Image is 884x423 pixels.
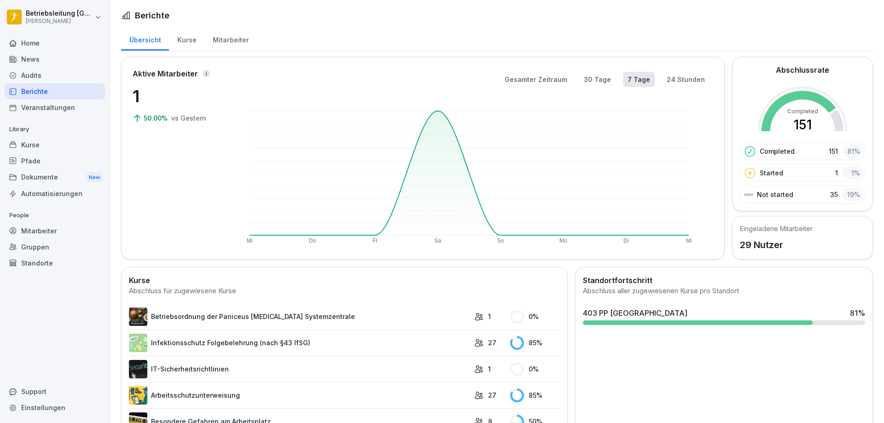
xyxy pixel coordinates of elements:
p: 27 [488,390,496,400]
p: 29 Nutzer [740,238,813,252]
div: 403 PP [GEOGRAPHIC_DATA] [583,307,687,319]
img: erelp9ks1mghlbfzfpgfvnw0.png [129,307,147,326]
h2: Standortfortschritt [583,275,865,286]
a: IT-Sicherheitsrichtlinien [129,360,470,378]
p: 27 [488,338,496,348]
div: 81 % [843,145,863,158]
div: 81 % [850,307,865,319]
p: Aktive Mitarbeiter [133,68,198,79]
div: 19 % [843,188,863,201]
div: 1 % [843,166,863,180]
p: 35 [830,190,838,199]
text: Mo [559,238,567,244]
text: Mi [686,238,692,244]
a: Berichte [5,83,105,99]
a: News [5,51,105,67]
img: tgff07aey9ahi6f4hltuk21p.png [129,334,147,352]
button: 24 Stunden [662,72,710,87]
a: Übersicht [121,27,169,51]
p: Started [760,168,783,178]
text: Sa [435,238,442,244]
p: 1 [835,168,838,178]
p: vs Gestern [171,113,206,123]
p: 1 [133,84,225,109]
p: People [5,208,105,223]
a: Veranstaltungen [5,99,105,116]
div: Abschluss für zugewiesene Kurse [129,286,560,296]
div: 0 % [510,310,560,324]
text: Do [309,238,316,244]
p: 151 [829,146,838,156]
p: 1 [488,312,491,321]
div: Abschluss aller zugewiesenen Kurse pro Standort [583,286,865,296]
p: 50.00% [144,113,169,123]
text: Mi [247,238,253,244]
a: Infektionsschutz Folgebelehrung (nach §43 IfSG) [129,334,470,352]
a: Mitarbeiter [5,223,105,239]
button: 30 Tage [579,72,616,87]
a: Arbeitsschutzunterweisung [129,386,470,405]
text: Di [623,238,628,244]
p: [PERSON_NAME] [26,18,93,24]
a: DokumenteNew [5,169,105,186]
a: Einstellungen [5,400,105,416]
a: Kurse [5,137,105,153]
p: Not started [757,190,793,199]
p: Completed [760,146,795,156]
p: Library [5,122,105,137]
div: New [87,172,102,183]
a: Standorte [5,255,105,271]
div: 85 % [510,336,560,350]
a: Gruppen [5,239,105,255]
a: Automatisierungen [5,185,105,202]
img: msj3dytn6rmugecro9tfk5p0.png [129,360,147,378]
button: Gesamter Zeitraum [500,72,572,87]
p: Betriebsleitung [GEOGRAPHIC_DATA] [26,10,93,17]
div: 0 % [510,362,560,376]
h1: Berichte [135,9,169,22]
a: Pfade [5,153,105,169]
a: Kurse [169,27,204,51]
div: 85 % [510,388,560,402]
div: Support [5,383,105,400]
p: 1 [488,364,491,374]
a: Home [5,35,105,51]
button: 7 Tage [623,72,655,87]
h2: Abschlussrate [776,64,829,75]
a: 403 PP [GEOGRAPHIC_DATA]81% [579,304,869,329]
a: Audits [5,67,105,83]
a: Mitarbeiter [204,27,257,51]
h5: Eingeladene Mitarbeiter [740,224,813,233]
text: So [497,238,504,244]
a: Betriebsordnung der Paniceus [MEDICAL_DATA] Systemzentrale [129,307,470,326]
h2: Kurse [129,275,560,286]
div: Dokumente [5,169,105,186]
text: Fr [372,238,378,244]
img: bgsrfyvhdm6180ponve2jajk.png [129,386,147,405]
